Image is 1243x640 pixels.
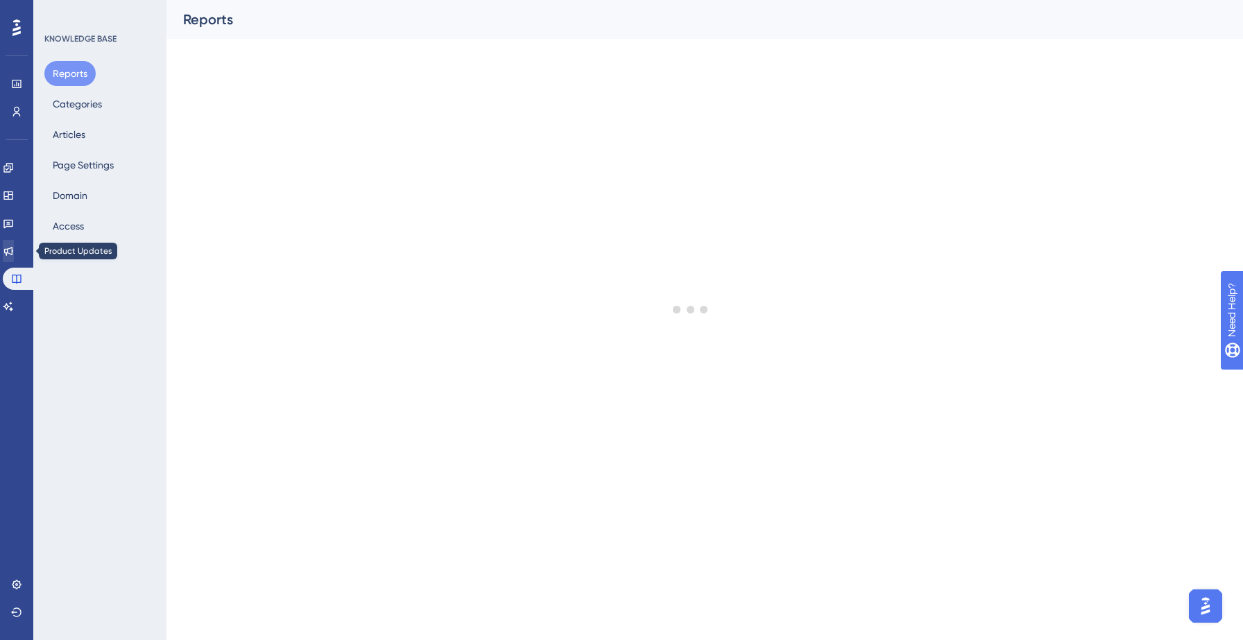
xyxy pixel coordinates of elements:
[1185,585,1226,627] iframe: UserGuiding AI Assistant Launcher
[44,92,110,116] button: Categories
[44,122,94,147] button: Articles
[44,33,117,44] div: KNOWLEDGE BASE
[44,61,96,86] button: Reports
[33,3,87,20] span: Need Help?
[183,10,1192,29] div: Reports
[44,153,122,178] button: Page Settings
[44,214,92,239] button: Access
[44,183,96,208] button: Domain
